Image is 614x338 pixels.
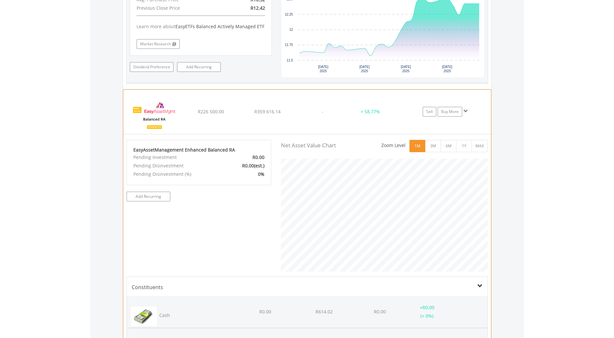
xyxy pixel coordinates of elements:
span: R614.02 [316,309,333,315]
span: Net Asset Value Chart [281,141,336,149]
text: [DATE] 2025 [442,65,452,73]
text: 12 [289,28,293,31]
a: Buy More [438,107,462,117]
span: R12.42 [251,5,265,11]
span: EasyETFs Balanced Actively Managed ETF [175,23,264,29]
div: Pending Disinvestment [128,162,222,170]
span: R0.00 [259,309,271,315]
text: 11.5 [286,59,293,62]
span: R0.00 [374,309,386,315]
div: EasyAssetManagement Enhanced Balanced RA [133,147,265,153]
span: - [322,108,323,115]
div: Cash [159,312,170,319]
a: Market Research [137,39,180,49]
a: Add Recurring [177,62,221,72]
text: 12.25 [285,13,293,16]
a: Dividend Preference [130,62,173,72]
a: Add Recurring [127,192,170,201]
img: Cash.png [131,307,157,326]
span: Constituents [132,284,163,291]
a: Sell [423,107,436,117]
button: 3M [425,140,441,152]
div: 0% [222,170,269,178]
div: Learn more about [137,22,265,31]
text: [DATE] 2025 [359,65,370,73]
button: MAX [472,140,487,152]
img: EMPBundle_EBalancedRA.png [127,98,182,132]
div: Previous Close Price [132,4,224,12]
span: R0.00 [252,154,264,160]
div: (est.) [222,162,269,170]
text: 11.75 [285,43,293,47]
button: 1Y [456,140,472,152]
span: R359 616.14 [254,108,281,115]
div: + (+ 0%) [402,303,452,320]
div: Pending Investment [128,153,222,162]
text: [DATE] 2025 [401,65,411,73]
div: + 58.77% [350,108,391,115]
button: 6M [441,140,456,152]
span: R0.00 [242,163,254,169]
div: Pending Disinvestment (%) [128,170,222,178]
span: R0.00 [422,304,434,310]
text: [DATE] 2025 [318,65,328,73]
span: R226 500.00 [198,108,224,115]
button: 1M [409,140,425,152]
span: Zoom Level [381,142,408,148]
